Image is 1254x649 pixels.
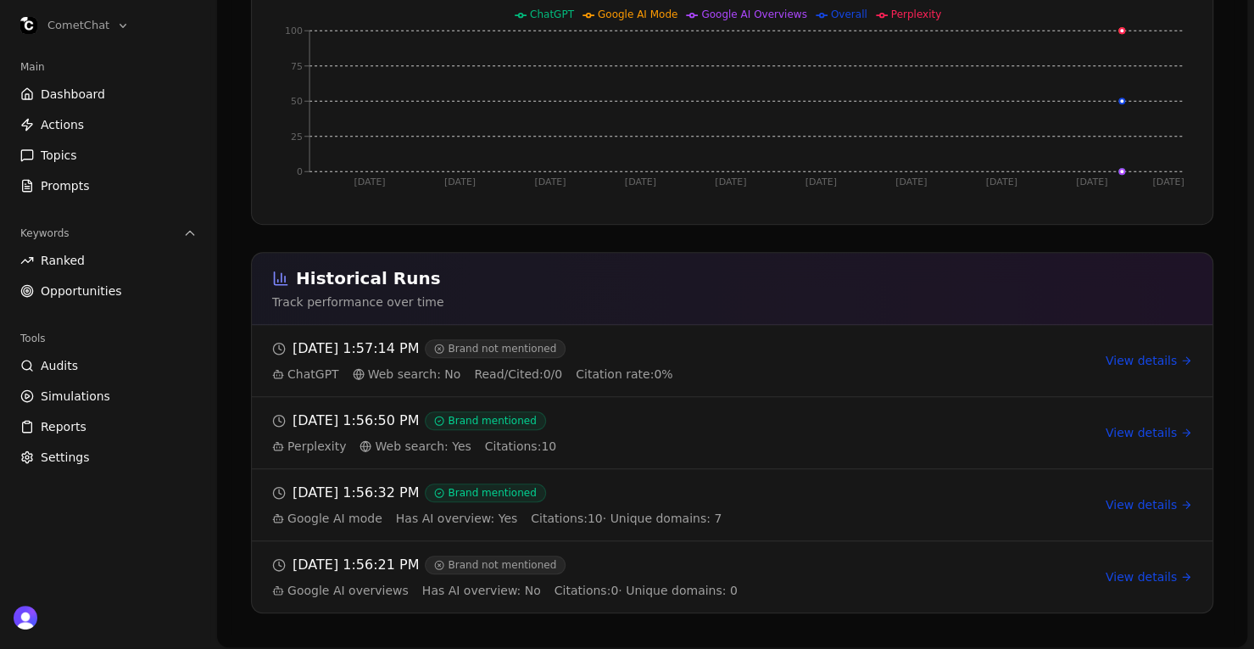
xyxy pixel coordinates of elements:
[686,9,698,21] svg: Google AI Overviews legend icon
[41,86,105,103] span: Dashboard
[272,294,1192,311] p: Track performance over time
[576,366,672,383] span: Citation rate: 0 %
[474,366,562,383] span: Read/Cited: 0 / 0
[41,418,86,435] span: Reports
[14,444,203,471] a: Settings
[426,557,565,573] span: Brand not mentioned
[426,340,565,357] span: Brand not mentioned
[41,116,84,133] span: Actions
[41,252,85,269] span: Ranked
[41,388,110,405] span: Simulations
[422,582,541,599] span: Has AI overview: No
[895,176,927,187] tspan: [DATE]
[293,411,419,431] span: [DATE] 1:56:50 PM
[1106,568,1192,585] a: View details
[14,325,203,352] div: Tools
[14,14,137,37] button: Open organization switcher
[14,413,203,440] a: Reports
[47,18,109,33] span: CometChat
[582,9,594,21] svg: Google AI Mode legend icon
[272,266,1192,290] h2: Historical Runs
[41,357,78,374] span: Audits
[485,438,556,455] span: Citations: 10
[297,166,303,177] tspan: 0
[831,8,867,20] span: Overall
[291,96,303,107] tspan: 50
[293,555,419,575] span: [DATE] 1:56:21 PM
[816,9,828,21] svg: Overall legend icon
[1106,424,1192,441] a: View details
[293,483,419,503] span: [DATE] 1:56:32 PM
[515,9,527,21] svg: ChatGPT legend icon
[20,17,37,34] img: CometChat
[530,8,574,20] span: ChatGPT
[41,147,77,164] span: Topics
[531,510,722,527] span: Citations: 10 · Unique domains: 7
[625,176,656,187] tspan: [DATE]
[14,352,203,379] a: Audits
[14,220,203,247] button: Keywords
[14,606,37,629] button: Open user button
[876,9,888,21] svg: Perplexity legend icon
[426,484,544,501] span: Brand mentioned
[272,582,409,599] span: Google AI overviews
[354,176,385,187] tspan: [DATE]
[14,247,203,274] a: Ranked
[359,438,471,455] span: Web search: Yes
[701,8,806,20] span: Google AI Overviews
[396,510,517,527] span: Has AI overview: Yes
[353,366,461,383] span: Web search: No
[805,176,837,187] tspan: [DATE]
[444,176,476,187] tspan: [DATE]
[14,606,37,629] img: 's logo
[14,111,203,138] a: Actions
[14,277,203,305] a: Opportunities
[555,582,738,599] span: Citations: 0 · Unique domains: 0
[1076,176,1107,187] tspan: [DATE]
[986,176,1017,187] tspan: [DATE]
[14,383,203,410] a: Simulations
[291,60,303,71] tspan: 75
[1106,496,1192,513] a: View details
[41,177,90,194] span: Prompts
[272,438,346,455] span: Perplexity
[14,172,203,199] a: Prompts
[293,338,419,359] span: [DATE] 1:57:14 PM
[291,131,303,142] tspan: 25
[534,176,566,187] tspan: [DATE]
[1106,352,1192,369] a: View details
[41,283,122,299] span: Opportunities
[891,8,942,20] span: Perplexity
[426,412,544,429] span: Brand mentioned
[598,8,677,20] span: Google AI Mode
[272,366,339,383] span: ChatGPT
[715,176,746,187] tspan: [DATE]
[272,510,382,527] span: Google AI mode
[14,81,203,108] a: Dashboard
[41,449,89,466] span: Settings
[14,53,203,81] div: Main
[1152,176,1184,187] tspan: [DATE]
[14,142,203,169] a: Topics
[285,25,303,36] tspan: 100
